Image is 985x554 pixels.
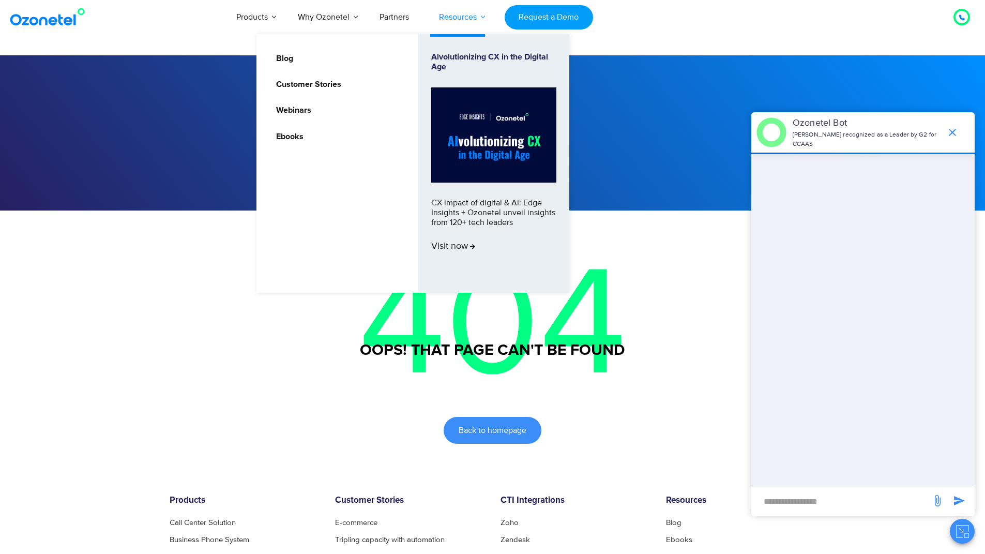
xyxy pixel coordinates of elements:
a: Call Center Solution [170,519,236,527]
span: end chat or minimize [942,122,963,143]
a: Zoho [501,519,519,527]
button: Close chat [950,519,975,544]
a: Customer Stories [269,78,343,91]
img: header [756,117,786,147]
img: Alvolutionizing.jpg [431,87,556,183]
a: Alvolutionizing CX in the Digital AgeCX impact of digital & AI: Edge Insights + Ozonetel unveil i... [431,52,556,275]
a: Tripling capacity with automation [335,536,445,544]
a: Ebooks [666,536,692,544]
a: Blog [269,52,295,65]
a: Request a Demo [505,5,593,29]
a: Zendesk [501,536,530,544]
span: send message [949,490,969,511]
a: E-commerce [335,519,377,527]
a: Ebooks [269,130,305,143]
a: Business Phone System [170,536,249,544]
a: Back to homepage [444,417,541,444]
a: Blog [666,519,681,527]
p: [PERSON_NAME] recognized as a Leader by G2 for CCAAS [793,130,941,149]
h6: Products [170,496,320,506]
h6: Resources [666,496,816,506]
span: send message [927,490,948,511]
span: Visit now [431,241,475,252]
h1: 404 [170,116,816,145]
h6: CTI Integrations [501,496,650,506]
p: Ozonetel Bot [793,116,941,130]
span: Back to homepage [459,426,526,435]
a: Webinars [269,104,313,117]
p: 404 [170,211,816,443]
h6: Customer Stories [335,496,485,506]
div: new-msg-input [756,492,926,511]
h3: Oops! That page can't be found [170,340,816,361]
